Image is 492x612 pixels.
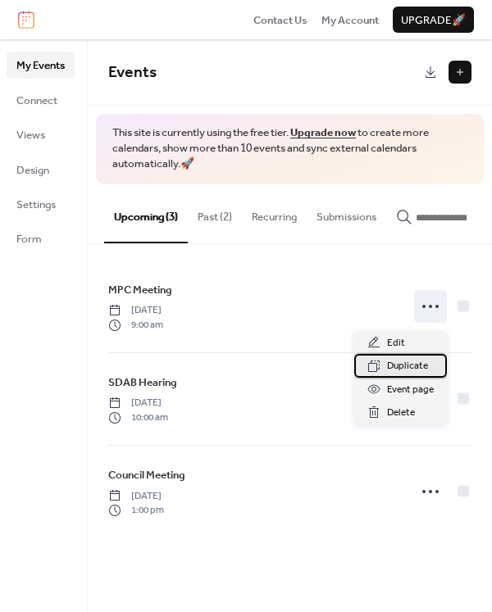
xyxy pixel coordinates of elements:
a: Contact Us [253,11,307,28]
span: Upgrade 🚀 [401,12,466,29]
a: Views [7,121,75,147]
span: MPC Meeting [108,282,172,298]
span: Form [16,231,42,247]
a: Design [7,156,75,183]
span: Delete [387,405,415,421]
span: 9:00 am [108,318,163,333]
span: Edit [387,335,405,351]
span: My Account [321,12,379,29]
span: Council Meeting [108,467,185,483]
a: My Events [7,52,75,78]
span: Events [108,57,157,88]
button: Past (2) [188,184,242,242]
span: Design [16,162,49,179]
a: Connect [7,87,75,113]
span: Views [16,127,45,143]
span: Event page [387,382,434,398]
span: [DATE] [108,489,164,504]
a: Form [7,225,75,252]
span: This site is currently using the free tier. to create more calendars, show more than 10 events an... [112,125,467,172]
button: Submissions [307,184,386,242]
span: 1:00 pm [108,503,164,518]
button: Upcoming (3) [104,184,188,243]
a: Council Meeting [108,466,185,484]
a: Upgrade now [290,122,356,143]
span: Duplicate [387,358,428,374]
span: Settings [16,197,56,213]
a: MPC Meeting [108,281,172,299]
button: Recurring [242,184,307,242]
span: Contact Us [253,12,307,29]
a: SDAB Hearing [108,374,177,392]
span: [DATE] [108,303,163,318]
span: [DATE] [108,396,168,410]
img: logo [18,11,34,29]
button: Upgrade🚀 [393,7,474,33]
span: Connect [16,93,57,109]
span: My Events [16,57,65,74]
a: Settings [7,191,75,217]
span: 10:00 am [108,410,168,425]
span: SDAB Hearing [108,374,177,391]
a: My Account [321,11,379,28]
